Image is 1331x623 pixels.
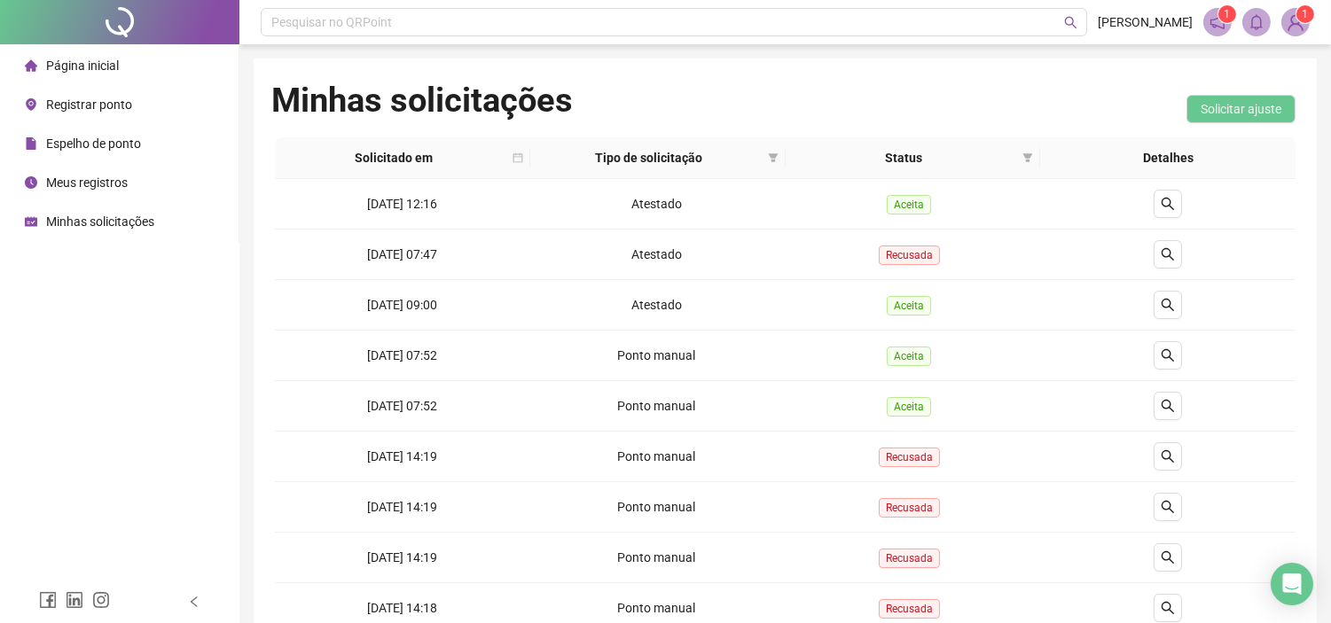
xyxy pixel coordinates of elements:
span: [DATE] 09:00 [367,298,437,312]
span: linkedin [66,591,83,609]
span: Ponto manual [617,399,695,413]
span: schedule [25,215,37,228]
span: Aceita [887,397,931,417]
span: Recusada [879,549,940,568]
span: Atestado [631,197,682,211]
span: Página inicial [46,58,119,73]
span: calendar [509,144,527,171]
span: Aceita [887,296,931,315]
span: file [25,137,37,150]
span: search [1161,601,1175,615]
span: Ponto manual [617,550,695,565]
span: [DATE] 14:18 [367,601,437,615]
span: Ponto manual [617,348,695,362]
span: Tipo de solicitação [537,148,761,167]
span: left [188,596,200,608]
span: search [1161,247,1175,261]
span: Recusada [879,448,940,467]
span: 1 [1303,8,1309,20]
h1: Minhas solicitações [271,80,573,121]
span: Ponto manual [617,500,695,514]
span: Ponto manual [617,449,695,463]
span: filter [1022,152,1033,163]
span: Ponto manual [617,601,695,615]
span: search [1161,298,1175,312]
span: Espelho de ponto [46,136,141,151]
span: Solicitar ajuste [1201,99,1281,119]
span: notification [1210,14,1225,30]
span: [PERSON_NAME] [1098,12,1193,32]
span: Status [793,148,1016,167]
th: Detalhes [1040,137,1296,179]
span: search [1161,449,1175,463]
span: Recusada [879,599,940,619]
sup: Atualize o seu contato no menu Meus Dados [1296,5,1314,23]
span: Registrar ponto [46,97,132,112]
span: clock-circle [25,176,37,189]
span: [DATE] 07:47 [367,247,437,261]
span: search [1161,550,1175,565]
span: facebook [39,591,57,609]
span: calendar [513,152,523,163]
div: Open Intercom Messenger [1271,563,1313,605]
sup: 1 [1218,5,1236,23]
span: Meus registros [46,175,128,190]
span: Recusada [879,245,940,265]
span: Recusada [879,498,940,518]
span: [DATE] 12:16 [367,197,437,211]
span: Atestado [631,247,682,261]
span: Aceita [887,347,931,366]
span: Atestado [631,298,682,312]
span: search [1161,399,1175,413]
span: instagram [92,591,110,609]
span: bell [1249,14,1264,30]
span: [DATE] 14:19 [367,500,437,514]
span: search [1064,16,1077,29]
span: [DATE] 14:19 [367,449,437,463]
button: Solicitar ajuste [1186,95,1296,123]
span: [DATE] 07:52 [367,348,437,362]
span: [DATE] 07:52 [367,399,437,413]
span: search [1161,197,1175,211]
span: Solicitado em [282,148,505,167]
span: filter [768,152,779,163]
img: 83971 [1282,9,1309,35]
span: Minhas solicitações [46,214,154,229]
span: Aceita [887,195,931,214]
span: 1 [1225,8,1231,20]
span: home [25,59,37,72]
span: filter [764,144,782,171]
span: search [1161,348,1175,362]
span: search [1161,500,1175,514]
span: filter [1019,144,1037,171]
span: environment [25,98,37,111]
span: [DATE] 14:19 [367,550,437,565]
